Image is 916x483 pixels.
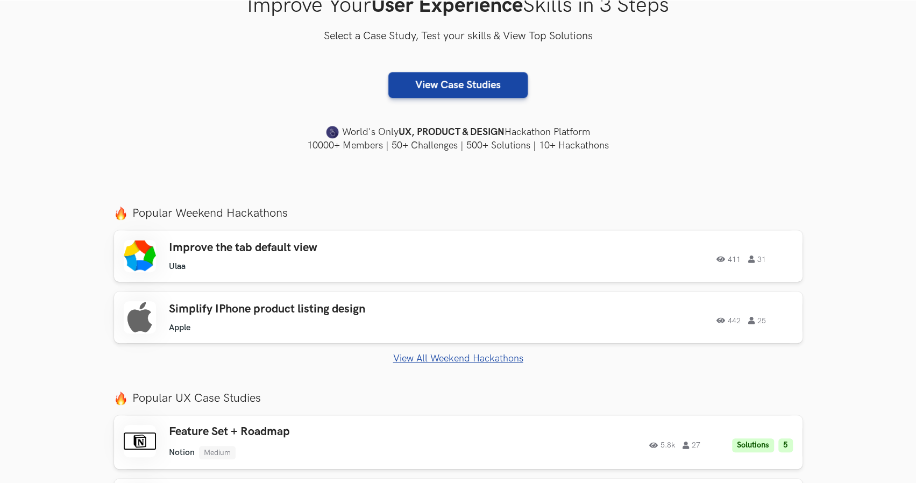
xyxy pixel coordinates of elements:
span: 442 [716,317,741,324]
li: Ulaa [169,261,186,272]
a: View Case Studies [388,72,528,98]
a: Simplify IPhone product listing design Apple 442 25 [114,292,803,343]
li: Solutions [732,438,774,453]
span: 25 [748,317,766,324]
a: Improve the tab default view Ulaa 411 31 [114,230,803,282]
h4: World's Only Hackathon Platform [114,125,803,140]
a: Feature Set + Roadmap Notion Medium 5.8k 27 Solutions 5 [114,415,803,468]
img: uxhack-favicon-image.png [326,125,339,139]
span: 27 [683,442,700,449]
img: fire.png [114,207,127,220]
li: Apple [169,323,190,333]
label: Popular UX Case Studies [114,391,803,406]
label: Popular Weekend Hackathons [114,206,803,221]
a: View All Weekend Hackathons [114,353,803,364]
span: 31 [748,255,766,263]
li: Notion [169,448,195,458]
strong: UX, PRODUCT & DESIGN [399,125,505,140]
h4: 10000+ Members | 50+ Challenges | 500+ Solutions | 10+ Hackathons [114,139,803,152]
h3: Simplify IPhone product listing design [169,302,474,316]
li: 5 [778,438,793,453]
h3: Feature Set + Roadmap [169,425,474,439]
span: 5.8k [649,442,675,449]
h3: Improve the tab default view [169,241,474,255]
h3: Select a Case Study, Test your skills & View Top Solutions [114,28,803,45]
li: Medium [199,446,236,459]
img: fire.png [114,392,127,405]
span: 411 [716,255,741,263]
